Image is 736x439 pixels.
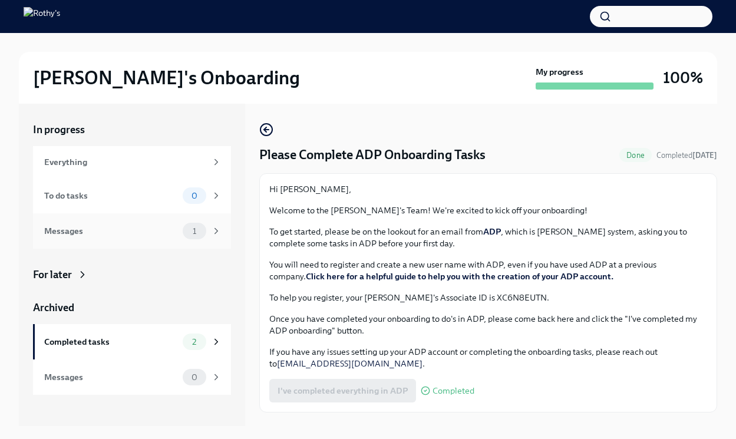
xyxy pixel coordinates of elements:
strong: [DATE] [692,151,717,160]
a: Click here for a helpful guide to help you with the creation of your ADP account. [306,271,613,282]
a: [EMAIL_ADDRESS][DOMAIN_NAME] [277,358,423,369]
a: Messages1 [33,213,231,249]
p: You will need to register and create a new user name with ADP, even if you have used ADP at a pre... [269,259,707,282]
h2: [PERSON_NAME]'s Onboarding [33,66,300,90]
span: 0 [184,192,204,200]
p: To get started, please be on the lookout for an email from , which is [PERSON_NAME] system, askin... [269,226,707,249]
a: Everything [33,146,231,178]
strong: My progress [536,66,583,78]
p: If you have any issues setting up your ADP account or completing the onboarding tasks, please rea... [269,346,707,369]
a: ADP [483,226,501,237]
span: Done [619,151,652,160]
img: Rothy's [24,7,60,26]
h3: 100% [663,67,703,88]
div: Everything [44,156,206,169]
a: To do tasks0 [33,178,231,213]
span: Completed [656,151,717,160]
span: 2 [185,338,203,346]
a: Completed tasks2 [33,324,231,359]
a: Archived [33,301,231,315]
span: 0 [184,373,204,382]
p: Hi [PERSON_NAME], [269,183,707,195]
a: For later [33,268,231,282]
a: In progress [33,123,231,137]
div: To do tasks [44,189,178,202]
p: Welcome to the [PERSON_NAME]'s Team! We're excited to kick off your onboarding! [269,204,707,216]
div: For later [33,268,72,282]
span: September 29th, 2025 12:26 [656,150,717,161]
div: Messages [44,371,178,384]
div: Messages [44,225,178,237]
div: Completed tasks [44,335,178,348]
a: Messages0 [33,359,231,395]
span: Completed [433,387,474,395]
p: Once you have completed your onboarding to do's in ADP, please come back here and click the "I've... [269,313,707,336]
h4: Please Complete ADP Onboarding Tasks [259,146,486,164]
p: To help you register, your [PERSON_NAME]'s Associate ID is XC6N8EUTN. [269,292,707,303]
span: 1 [186,227,203,236]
